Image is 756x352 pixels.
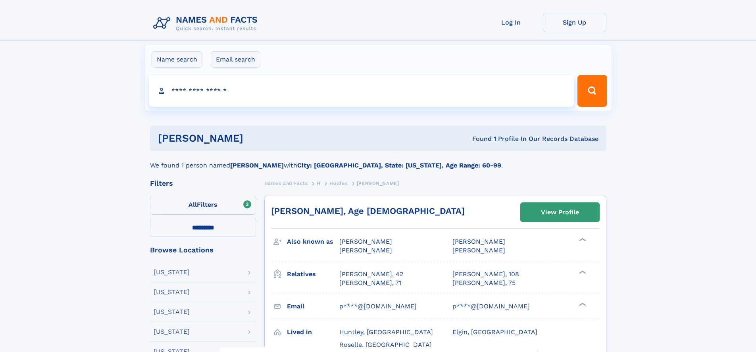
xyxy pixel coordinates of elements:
[452,246,505,254] span: [PERSON_NAME]
[521,203,599,222] a: View Profile
[577,75,607,107] button: Search Button
[329,181,348,186] span: Holden
[150,151,606,170] div: We found 1 person named with .
[287,325,339,339] h3: Lived in
[150,180,256,187] div: Filters
[452,279,516,287] a: [PERSON_NAME], 75
[339,279,401,287] a: [PERSON_NAME], 71
[452,270,519,279] a: [PERSON_NAME], 108
[149,75,574,107] input: search input
[150,246,256,254] div: Browse Locations
[541,203,579,221] div: View Profile
[479,13,543,32] a: Log In
[154,289,190,295] div: [US_STATE]
[339,238,392,245] span: [PERSON_NAME]
[317,181,321,186] span: H
[287,267,339,281] h3: Relatives
[329,178,348,188] a: Holden
[158,133,358,143] h1: [PERSON_NAME]
[152,51,202,68] label: Name search
[543,13,606,32] a: Sign Up
[150,196,256,215] label: Filters
[287,300,339,313] h3: Email
[230,162,284,169] b: [PERSON_NAME]
[339,246,392,254] span: [PERSON_NAME]
[357,181,399,186] span: [PERSON_NAME]
[452,238,505,245] span: [PERSON_NAME]
[154,309,190,315] div: [US_STATE]
[577,269,587,275] div: ❯
[150,13,264,34] img: Logo Names and Facts
[287,235,339,248] h3: Also known as
[358,135,598,143] div: Found 1 Profile In Our Records Database
[154,329,190,335] div: [US_STATE]
[297,162,501,169] b: City: [GEOGRAPHIC_DATA], State: [US_STATE], Age Range: 60-99
[154,269,190,275] div: [US_STATE]
[271,206,465,216] a: [PERSON_NAME], Age [DEMOGRAPHIC_DATA]
[339,328,433,336] span: Huntley, [GEOGRAPHIC_DATA]
[577,237,587,242] div: ❯
[317,178,321,188] a: H
[339,270,403,279] a: [PERSON_NAME], 42
[264,178,308,188] a: Names and Facts
[577,302,587,307] div: ❯
[189,201,197,208] span: All
[339,341,432,348] span: Roselle, [GEOGRAPHIC_DATA]
[211,51,260,68] label: Email search
[452,328,537,336] span: Elgin, [GEOGRAPHIC_DATA]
